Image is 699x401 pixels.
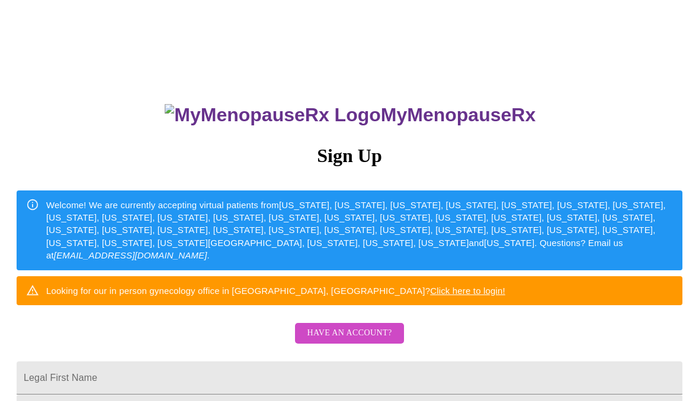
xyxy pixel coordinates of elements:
a: Click here to login! [430,286,505,296]
div: Welcome! We are currently accepting virtual patients from [US_STATE], [US_STATE], [US_STATE], [US... [46,194,673,267]
a: Have an account? [292,336,406,346]
h3: Sign Up [17,145,682,167]
em: [EMAIL_ADDRESS][DOMAIN_NAME] [54,250,207,260]
button: Have an account? [295,323,403,344]
h3: MyMenopauseRx [18,104,683,126]
img: MyMenopauseRx Logo [165,104,380,126]
span: Have an account? [307,326,392,341]
div: Looking for our in person gynecology office in [GEOGRAPHIC_DATA], [GEOGRAPHIC_DATA]? [46,280,505,302]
